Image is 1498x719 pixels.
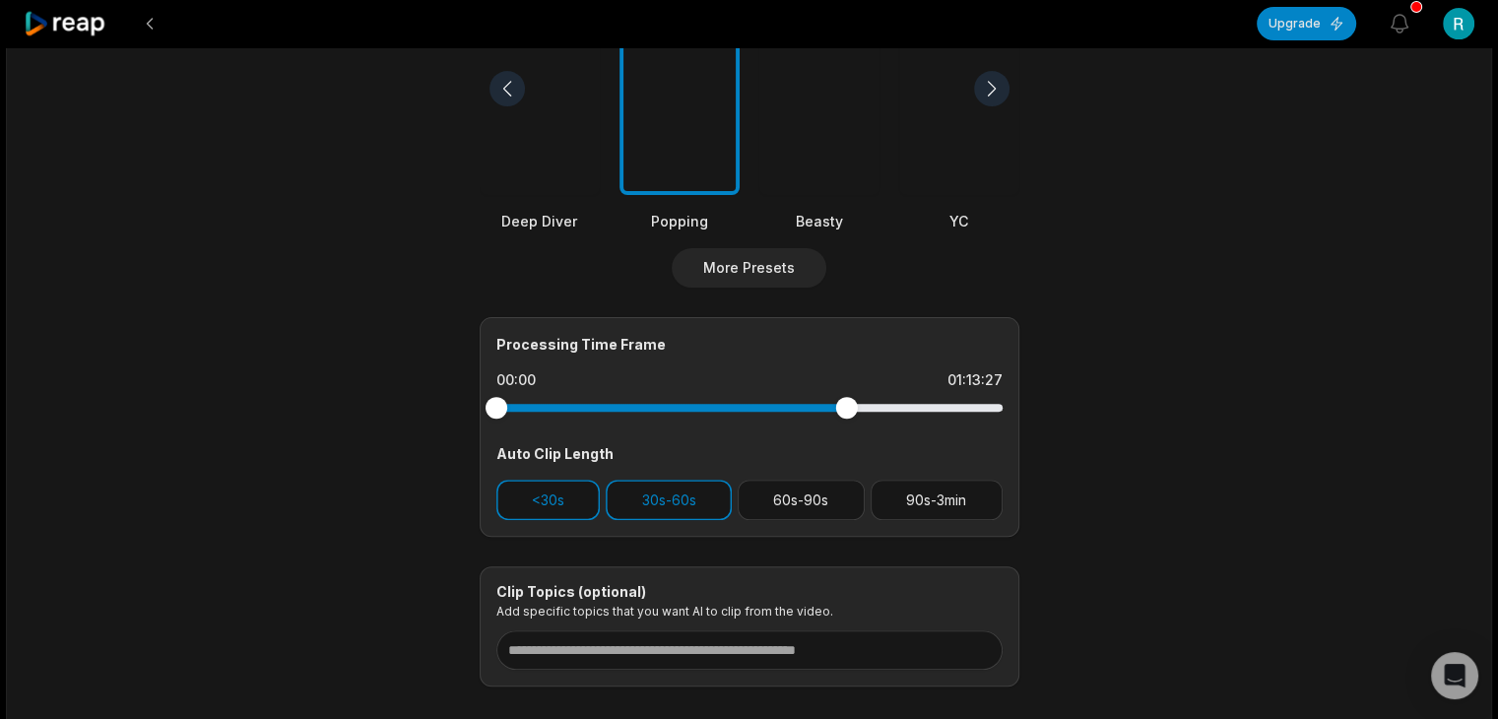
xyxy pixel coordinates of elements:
p: Add specific topics that you want AI to clip from the video. [496,604,1003,619]
div: Clip Topics (optional) [496,583,1003,601]
button: More Presets [672,248,826,288]
div: Deep Diver [480,211,600,231]
div: Auto Clip Length [496,443,1003,464]
div: YC [899,211,1019,231]
div: Open Intercom Messenger [1431,652,1478,699]
button: <30s [496,480,601,520]
div: Beasty [759,211,879,231]
div: 00:00 [496,370,536,390]
button: 90s-3min [871,480,1003,520]
button: 30s-60s [606,480,732,520]
button: Upgrade [1257,7,1356,40]
button: 60s-90s [738,480,865,520]
div: Processing Time Frame [496,334,1003,355]
div: Popping [619,211,740,231]
div: 01:13:27 [947,370,1003,390]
